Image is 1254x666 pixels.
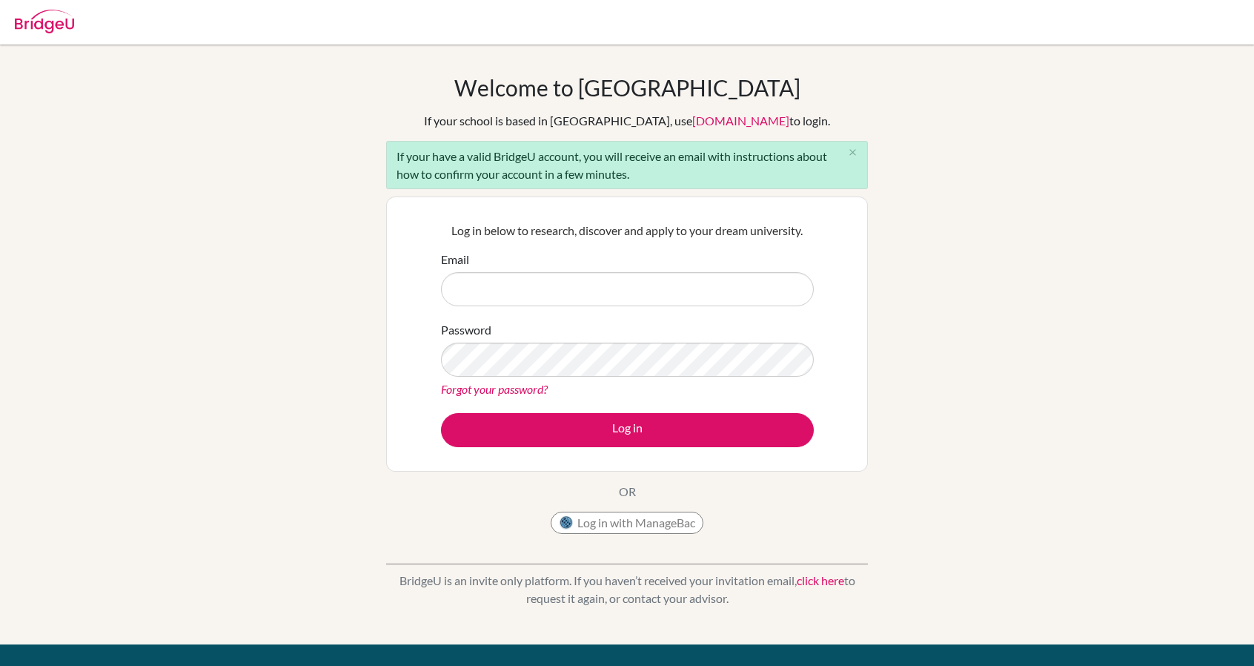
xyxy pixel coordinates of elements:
a: Forgot your password? [441,382,548,396]
div: If your have a valid BridgeU account, you will receive an email with instructions about how to co... [386,141,868,189]
button: Log in with ManageBac [551,512,703,534]
i: close [847,147,858,158]
button: Log in [441,413,814,447]
p: BridgeU is an invite only platform. If you haven’t received your invitation email, to request it ... [386,572,868,607]
a: click here [797,573,844,587]
img: Bridge-U [15,10,74,33]
p: Log in below to research, discover and apply to your dream university. [441,222,814,240]
p: OR [619,483,636,501]
label: Email [441,251,469,268]
div: If your school is based in [GEOGRAPHIC_DATA], use to login. [424,112,830,130]
h1: Welcome to [GEOGRAPHIC_DATA] [454,74,800,101]
a: [DOMAIN_NAME] [692,113,789,128]
label: Password [441,321,491,339]
button: Close [837,142,867,164]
